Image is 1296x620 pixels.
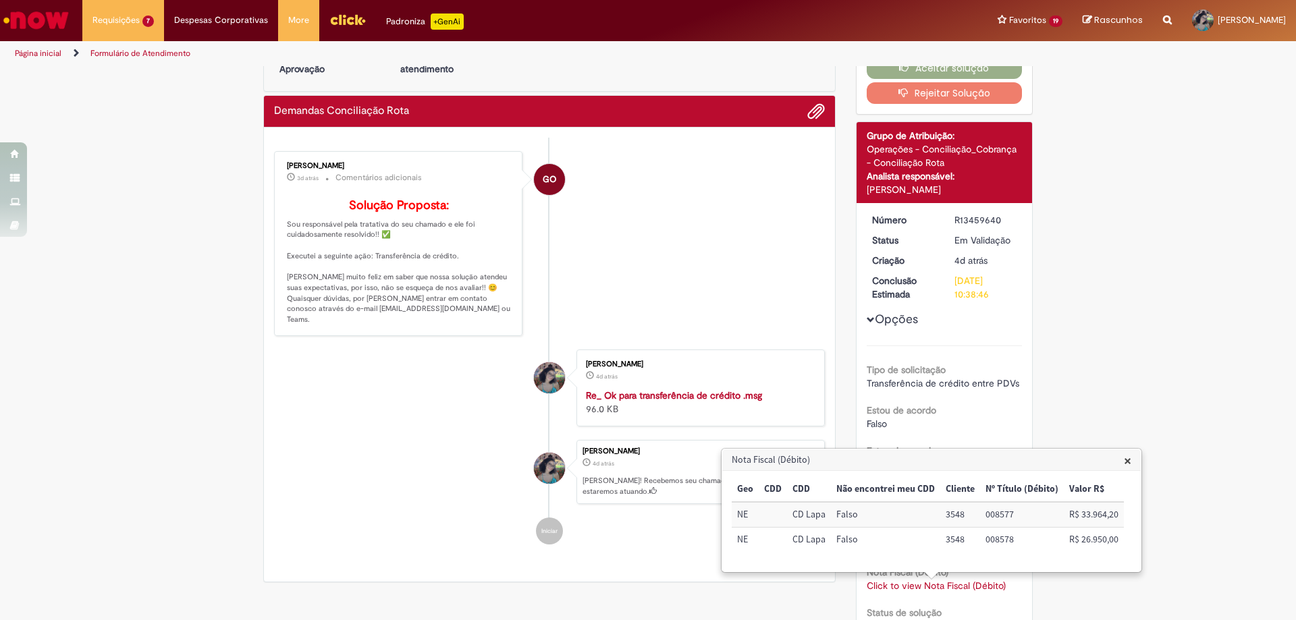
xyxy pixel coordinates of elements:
a: Rascunhos [1083,14,1143,27]
td: CDD: CD Lapa [787,502,831,527]
b: Nota Fiscal (Débito) [867,566,948,578]
span: 4d atrás [596,372,618,381]
li: Iara Fabia Castro Viana Silva [274,440,825,505]
th: CDD [787,477,831,502]
dt: Criação [862,254,945,267]
th: Valor R$ [1064,477,1124,502]
td: Não encontrei meu CDD: Falso [831,528,940,552]
span: 19 [1049,16,1062,27]
time: 28/08/2025 17:38:42 [954,254,988,266]
b: Solução Proposta: [349,198,449,213]
img: ServiceNow [1,7,71,34]
p: [PERSON_NAME]! Recebemos seu chamado R13459640 e em breve estaremos atuando. [583,476,817,497]
button: Rejeitar Solução [867,82,1023,104]
th: Cliente [940,477,980,502]
button: Close [1124,453,1131,468]
th: Nº Título (Débito) [980,477,1064,502]
th: Geo [732,477,759,502]
a: Página inicial [15,48,61,59]
time: 29/08/2025 16:48:04 [297,174,319,182]
span: 4d atrás [593,459,614,468]
dt: Status [862,233,945,247]
div: [PERSON_NAME] [287,162,512,170]
a: Re_ Ok para transferência de crédito .msg [586,389,762,401]
b: Tipo de solicitação [867,364,946,376]
ul: Trilhas de página [10,41,854,66]
dt: Conclusão Estimada [862,274,945,301]
time: 28/08/2025 17:38:25 [596,372,618,381]
span: 4d atrás [954,254,988,266]
td: CDD: [759,528,787,552]
a: Formulário de Atendimento [90,48,190,59]
p: Sou responsável pela tratativa do seu chamado e ele foi cuidadosamente resolvido!! ✅ Executei a s... [287,199,512,325]
span: Despesas Corporativas [174,13,268,27]
button: Aceitar solução [867,57,1023,79]
span: More [288,13,309,27]
div: Operações - Conciliação_Cobrança - Conciliação Rota [867,142,1023,169]
div: 96.0 KB [586,389,811,416]
span: Rascunhos [1094,13,1143,26]
span: Requisições [92,13,140,27]
div: Analista responsável: [867,169,1023,183]
div: [PERSON_NAME] [586,360,811,368]
div: Gustavo Oliveira [534,164,565,195]
b: Estou de acordo [867,445,936,457]
div: [PERSON_NAME] [583,447,817,455]
small: Comentários adicionais [335,172,422,184]
td: CDD: CD Lapa [787,528,831,552]
td: Valor R$: R$ 26.950,00 [1064,528,1124,552]
b: Status de solução [867,607,942,619]
div: Em Validação [954,233,1017,247]
div: Grupo de Atribuição: [867,129,1023,142]
div: Nota Fiscal (Débito) [721,448,1142,573]
div: Padroniza [386,13,464,30]
div: Iara Fabia Castro Viana Silva [534,453,565,484]
td: Valor R$: R$ 33.964,20 [1064,502,1124,527]
ul: Histórico de tíquete [274,138,825,559]
h3: Nota Fiscal (Débito) [722,449,1141,471]
td: Cliente: 3548 [940,528,980,552]
div: 28/08/2025 17:38:42 [954,254,1017,267]
td: CDD: [759,502,787,527]
img: click_logo_yellow_360x200.png [329,9,366,30]
h2: Demandas Conciliação Rota Histórico de tíquete [274,105,409,117]
td: Nº Título (Débito): 008577 [980,502,1064,527]
td: Cliente: 3548 [940,502,980,527]
button: Adicionar anexos [807,103,825,120]
span: 3d atrás [297,174,319,182]
span: Favoritos [1009,13,1046,27]
div: R13459640 [954,213,1017,227]
time: 28/08/2025 17:38:42 [593,459,614,468]
td: Geo: NE [732,528,759,552]
span: Falso [867,418,887,430]
td: Não encontrei meu CDD: Falso [831,502,940,527]
span: [PERSON_NAME] [1218,14,1286,26]
td: Geo: NE [732,502,759,527]
p: +GenAi [431,13,464,30]
th: Não encontrei meu CDD [831,477,940,502]
span: 7 [142,16,154,27]
div: [PERSON_NAME] [867,183,1023,196]
dt: Número [862,213,945,227]
div: [DATE] 10:38:46 [954,274,1017,301]
b: Estou de acordo [867,404,936,416]
th: CDD [759,477,787,502]
a: Click to view Nota Fiscal (Débito) [867,580,1006,592]
div: Iara Fabia Castro Viana Silva [534,362,565,393]
span: Transferência de crédito entre PDVs [867,377,1019,389]
td: Nº Título (Débito): 008578 [980,528,1064,552]
span: GO [543,163,556,196]
span: × [1124,451,1131,470]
